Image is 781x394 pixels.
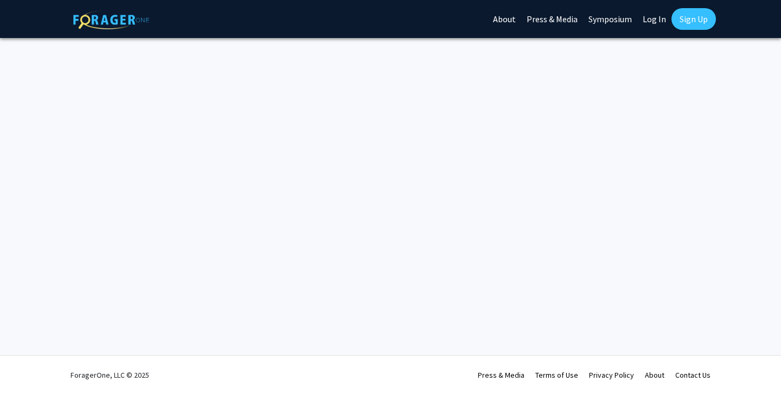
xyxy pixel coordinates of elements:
img: ForagerOne Logo [73,10,149,29]
a: Privacy Policy [589,370,634,380]
div: ForagerOne, LLC © 2025 [71,356,149,394]
a: Press & Media [478,370,524,380]
a: Terms of Use [535,370,578,380]
a: Sign Up [671,8,716,30]
a: About [645,370,664,380]
a: Contact Us [675,370,710,380]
